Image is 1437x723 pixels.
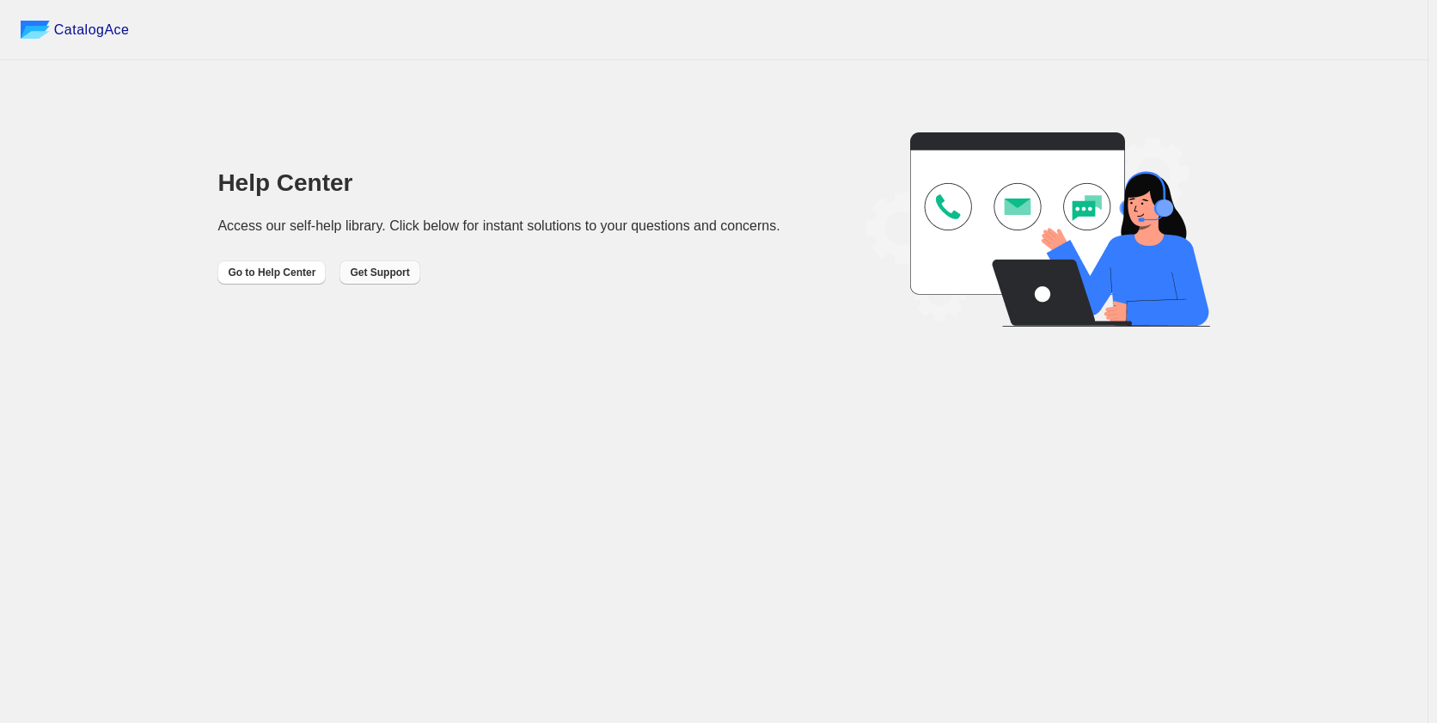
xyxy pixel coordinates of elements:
[228,266,315,279] span: Go to Help Center
[866,132,1210,327] img: help_center
[350,266,409,279] span: Get Support
[217,260,326,285] button: Go to Help Center
[217,218,780,235] p: Access our self-help library. Click below for instant solutions to your questions and concerns.
[54,21,130,39] span: CatalogAce
[21,21,50,39] img: catalog ace
[217,175,780,192] h1: Help Center
[339,260,419,285] button: Get Support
